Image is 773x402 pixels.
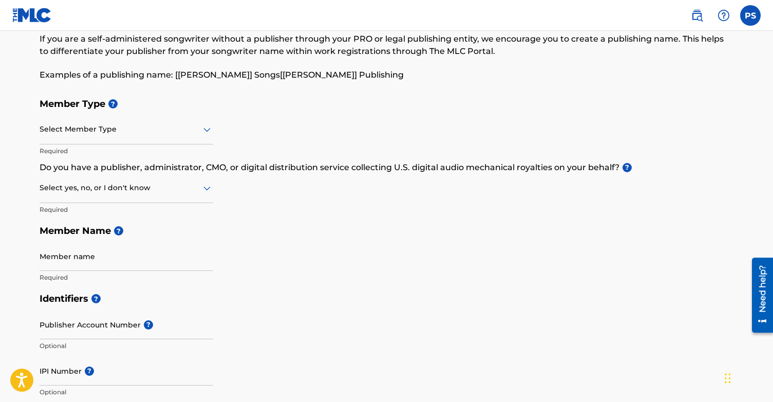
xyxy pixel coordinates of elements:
span: ? [114,226,123,235]
p: Examples of a publishing name: [[PERSON_NAME]] Songs[[PERSON_NAME]] Publishing [40,69,734,81]
span: ? [623,163,632,172]
p: Do you have a publisher, administrator, CMO, or digital distribution service collecting U.S. digi... [40,161,734,174]
span: ? [144,320,153,330]
p: Optional [40,388,213,397]
h5: Identifiers [40,288,734,310]
h5: Member Type [40,93,734,115]
div: User Menu [740,5,761,26]
div: Drag [725,363,731,394]
p: Required [40,273,213,282]
span: ? [91,294,101,303]
p: Optional [40,341,213,351]
p: Required [40,205,213,214]
div: Help [713,5,734,26]
h5: Member Name [40,220,734,242]
iframe: Chat Widget [722,353,773,402]
img: help [718,9,730,22]
img: search [691,9,703,22]
p: Required [40,147,213,156]
iframe: Resource Center [744,251,773,339]
img: MLC Logo [12,8,52,23]
p: If you are a self-administered songwriter without a publisher through your PRO or legal publishin... [40,33,734,58]
a: Public Search [687,5,707,26]
span: ? [108,99,118,108]
span: ? [85,367,94,376]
